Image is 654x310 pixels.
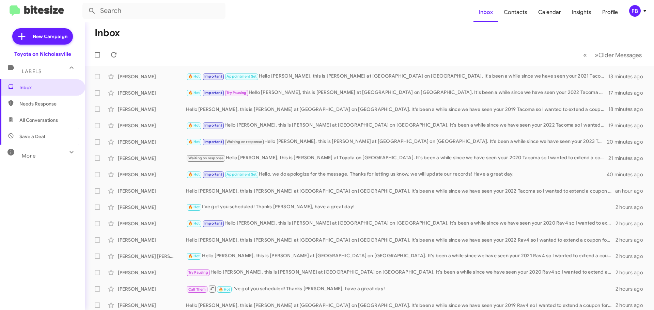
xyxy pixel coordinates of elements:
span: Waiting on response [227,140,262,144]
div: Hello, we do apologize for the message. Thanks for letting us know, we will update our records! H... [186,170,608,178]
div: Hello [PERSON_NAME], this is [PERSON_NAME] at [GEOGRAPHIC_DATA] on [GEOGRAPHIC_DATA]. It's been a... [186,268,616,276]
div: 2 hours ago [616,285,649,292]
div: Hello [PERSON_NAME], this is [PERSON_NAME] at [GEOGRAPHIC_DATA] on [GEOGRAPHIC_DATA]. It's been a... [186,89,608,97]
div: Toyota on Nicholasville [14,51,71,58]
div: Hello [PERSON_NAME], this is [PERSON_NAME] at [GEOGRAPHIC_DATA] on [GEOGRAPHIC_DATA]. It's been a... [186,252,616,260]
span: Call Them [188,287,206,292]
button: FB [623,5,647,17]
div: 2 hours ago [616,302,649,309]
span: Appointment Set [227,172,256,177]
div: 40 minutes ago [608,171,649,178]
span: Needs Response [19,100,77,107]
span: 🔥 Hot [188,254,200,258]
div: 20 minutes ago [608,138,649,145]
span: 🔥 Hot [188,74,200,79]
span: 🔥 Hot [219,287,230,292]
span: 🔥 Hot [188,140,200,144]
div: Hello [PERSON_NAME], this is [PERSON_NAME] at [GEOGRAPHIC_DATA] on [GEOGRAPHIC_DATA]. It's been a... [186,219,616,227]
div: [PERSON_NAME] [118,106,186,113]
div: [PERSON_NAME] [118,122,186,129]
span: Inbox [19,84,77,91]
button: Next [591,48,646,62]
span: All Conversations [19,117,58,124]
div: 2 hours ago [616,253,649,260]
span: Waiting on response [188,156,224,160]
div: [PERSON_NAME] [118,171,186,178]
span: 🔥 Hot [188,172,200,177]
span: Save a Deal [19,133,45,140]
a: Insights [566,2,597,22]
span: 🔥 Hot [188,205,200,209]
div: 2 hours ago [616,236,649,243]
div: Hello [PERSON_NAME], this is [PERSON_NAME] at [GEOGRAPHIC_DATA] on [GEOGRAPHIC_DATA]. It's been a... [186,236,616,243]
span: » [595,51,598,59]
div: I've got you scheduled! Thanks [PERSON_NAME], have a great day! [186,284,616,293]
div: 2 hours ago [616,269,649,276]
div: [PERSON_NAME] [118,269,186,276]
a: Calendar [533,2,566,22]
div: 17 minutes ago [608,89,649,96]
a: Profile [597,2,623,22]
input: Search [82,3,225,19]
div: Hello [PERSON_NAME], this is [PERSON_NAME] at Toyota on [GEOGRAPHIC_DATA]. It's been a while sinc... [186,154,608,162]
nav: Page navigation example [579,48,646,62]
div: Hello [PERSON_NAME], this is [PERSON_NAME] at [GEOGRAPHIC_DATA] on [GEOGRAPHIC_DATA]. It's been a... [186,106,608,113]
div: 2 hours ago [616,204,649,211]
span: 🔥 Hot [188,123,200,128]
div: [PERSON_NAME] [118,89,186,96]
span: Important [204,172,222,177]
div: FB [629,5,641,17]
h1: Inbox [95,28,120,38]
div: Hello [PERSON_NAME], this is [PERSON_NAME] at [GEOGRAPHIC_DATA] on [GEOGRAPHIC_DATA]. It's been a... [186,72,608,80]
span: Appointment Set [227,74,256,79]
div: I've got you scheduled! Thanks [PERSON_NAME], have a great day! [186,203,616,211]
span: Try Pausing [188,270,208,275]
span: Labels [22,68,42,75]
div: [PERSON_NAME] [118,73,186,80]
button: Previous [579,48,591,62]
div: [PERSON_NAME] [PERSON_NAME] [118,253,186,260]
span: Important [204,74,222,79]
span: Important [204,123,222,128]
div: 2 hours ago [616,220,649,227]
a: New Campaign [12,28,73,45]
span: New Campaign [33,33,67,40]
div: 19 minutes ago [608,122,649,129]
a: Contacts [498,2,533,22]
span: More [22,153,36,159]
span: « [583,51,587,59]
div: Hello [PERSON_NAME], this is [PERSON_NAME] at [GEOGRAPHIC_DATA] on [GEOGRAPHIC_DATA]. It's been a... [186,138,608,146]
span: Try Pausing [227,91,246,95]
div: [PERSON_NAME] [118,220,186,227]
span: Older Messages [598,51,642,59]
span: Important [204,91,222,95]
div: [PERSON_NAME] [118,187,186,194]
div: [PERSON_NAME] [118,138,186,145]
span: 🔥 Hot [188,91,200,95]
div: 13 minutes ago [608,73,649,80]
div: [PERSON_NAME] [118,236,186,243]
div: [PERSON_NAME] [118,204,186,211]
div: Hello [PERSON_NAME], this is [PERSON_NAME] at [GEOGRAPHIC_DATA] on [GEOGRAPHIC_DATA]. It's been a... [186,187,615,194]
span: Important [204,140,222,144]
a: Inbox [473,2,498,22]
div: Hello [PERSON_NAME], this is [PERSON_NAME] at [GEOGRAPHIC_DATA] on [GEOGRAPHIC_DATA]. It's been a... [186,302,616,309]
div: Hello [PERSON_NAME], this is [PERSON_NAME] at [GEOGRAPHIC_DATA] on [GEOGRAPHIC_DATA]. It's been a... [186,121,608,129]
div: [PERSON_NAME] [118,285,186,292]
div: [PERSON_NAME] [118,155,186,162]
div: an hour ago [615,187,649,194]
div: 21 minutes ago [608,155,649,162]
div: [PERSON_NAME] [118,302,186,309]
span: Important [204,221,222,226]
div: 18 minutes ago [608,106,649,113]
span: 🔥 Hot [188,221,200,226]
